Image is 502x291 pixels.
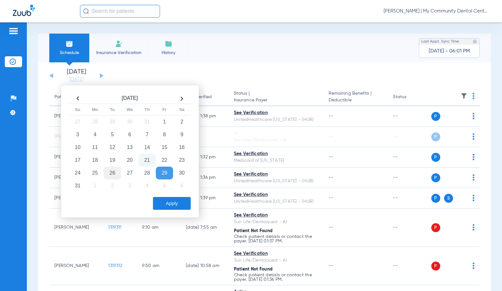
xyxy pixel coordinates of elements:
[115,40,123,48] img: Manual Insurance Verification
[54,94,98,100] div: Patient Name
[66,40,73,48] img: Schedule
[384,8,489,14] span: [PERSON_NAME] | My Community Dental Centers
[431,173,440,182] span: P
[181,106,229,127] td: [DATE] 1:38 PM
[431,112,440,121] span: P
[329,114,333,118] span: --
[234,229,273,233] span: Patient Not Found
[181,168,229,188] td: [DATE] 1:36 PM
[473,93,474,99] img: group-dot-blue.svg
[234,171,318,178] div: See Verification
[234,130,318,137] div: --
[54,50,84,56] span: Schedule
[108,225,122,230] span: 1319311
[431,262,440,271] span: P
[329,263,333,268] span: --
[234,257,318,264] div: Sun Life/Dentaquest - AI
[473,224,474,231] img: group-dot-blue.svg
[388,147,431,168] td: --
[431,223,440,232] span: P
[388,188,431,208] td: --
[473,39,477,44] img: last sync help info
[234,234,318,243] p: Check patient details or contact the payer. [DATE] 01:37 PM.
[234,198,318,205] div: UnitedHealthcare [US_STATE] - (HUB)
[153,197,191,210] button: Apply
[137,208,181,247] td: 9:10 AM
[429,48,470,54] span: [DATE] - 06:01 PM
[329,225,333,230] span: --
[388,168,431,188] td: --
[388,127,431,147] td: --
[234,157,318,164] div: Medicaid of [US_STATE]
[388,106,431,127] td: --
[234,110,318,116] div: See Verification
[234,178,318,185] div: UnitedHealthcare [US_STATE] - (HUB)
[234,116,318,123] div: UnitedHealthcare [US_STATE] - (HUB)
[234,137,318,144] div: Sun Life/Dentaquest - AI
[473,154,474,160] img: group-dot-blue.svg
[444,194,453,203] span: S
[186,94,224,100] div: Last Verified
[181,247,229,285] td: [DATE] 10:58 AM
[80,5,160,18] input: Search for patients
[137,247,181,285] td: 9:50 AM
[234,212,318,219] div: See Verification
[323,88,388,106] th: Remaining Benefits |
[234,273,318,282] p: Check patient details or contact the payer. [DATE] 01:36 PM.
[153,50,184,56] span: History
[13,5,35,16] img: Zuub Logo
[57,69,96,83] li: [DATE]
[234,151,318,157] div: See Verification
[234,97,318,104] span: Insurance Payer
[108,263,123,268] span: 1319312
[473,133,474,140] img: group-dot-blue.svg
[421,38,460,45] span: Last Appt. Sync Time:
[181,127,229,147] td: --
[49,247,103,285] td: [PERSON_NAME]
[431,194,440,203] span: P
[388,247,431,285] td: --
[94,50,144,56] span: Insurance Verification
[388,208,431,247] td: --
[229,88,323,106] th: Status |
[329,196,333,200] span: --
[54,94,83,100] div: Patient Name
[8,27,19,35] img: hamburger-icon
[165,40,172,48] img: History
[234,267,273,271] span: Patient Not Found
[49,208,103,247] td: [PERSON_NAME]
[181,188,229,208] td: [DATE] 1:39 PM
[86,93,173,104] th: [DATE]
[57,76,96,83] a: [DATE]
[329,155,333,159] span: --
[388,88,431,106] th: Status
[234,250,318,257] div: See Verification
[329,134,333,139] span: --
[470,260,502,291] iframe: Chat Widget
[473,113,474,119] img: group-dot-blue.svg
[473,195,474,201] img: group-dot-blue.svg
[473,174,474,181] img: group-dot-blue.svg
[329,175,333,180] span: --
[83,8,89,14] img: Search Icon
[431,153,440,162] span: P
[329,97,383,104] span: Deductible
[181,147,229,168] td: [DATE] 1:32 PM
[234,192,318,198] div: See Verification
[461,93,467,99] img: filter.svg
[431,132,440,141] span: P
[234,219,318,225] div: Sun Life/Dentaquest - AI
[181,208,229,247] td: [DATE] 7:55 AM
